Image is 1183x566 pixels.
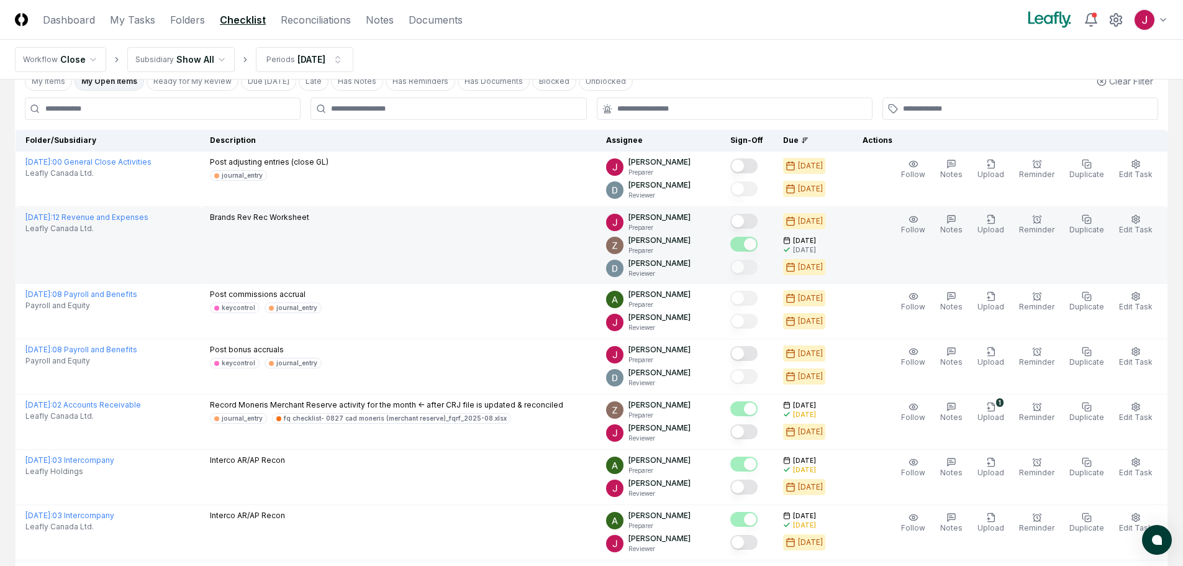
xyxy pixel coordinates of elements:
[1025,10,1074,30] img: Leafly logo
[200,130,596,152] th: Description
[1069,523,1104,532] span: Duplicate
[210,510,285,521] p: Interco AR/AP Recon
[899,344,928,370] button: Follow
[628,521,691,531] p: Preparer
[798,426,823,437] div: [DATE]
[409,12,463,27] a: Documents
[1067,399,1107,426] button: Duplicate
[783,135,833,146] div: Due
[977,302,1004,311] span: Upload
[222,358,255,368] div: keycontrol
[1117,344,1155,370] button: Edit Task
[730,457,758,472] button: Mark complete
[793,511,816,521] span: [DATE]
[210,399,563,411] p: Record Moneris Merchant Reserve activity for the month <- after CRJ file is updated & reconciled
[25,511,52,520] span: [DATE] :
[75,72,144,91] button: My Open Items
[15,13,28,26] img: Logo
[256,47,353,72] button: Periods[DATE]
[210,455,285,466] p: Interco AR/AP Recon
[1067,455,1107,481] button: Duplicate
[793,245,816,255] div: [DATE]
[730,158,758,173] button: Mark complete
[975,510,1007,536] button: Upload
[628,191,691,200] p: Reviewer
[853,135,1158,146] div: Actions
[628,269,691,278] p: Reviewer
[938,289,965,315] button: Notes
[798,160,823,171] div: [DATE]
[110,12,155,27] a: My Tasks
[730,424,758,439] button: Mark complete
[975,455,1007,481] button: Upload
[222,303,255,313] div: keycontrol
[147,72,238,91] button: Ready for My Review
[25,355,90,367] span: Payroll and Equity
[977,413,1004,422] span: Upload
[25,400,141,409] a: [DATE]:02 Accounts Receivable
[1067,510,1107,536] button: Duplicate
[1142,525,1172,555] button: atlas-launcher
[1119,225,1153,234] span: Edit Task
[25,411,94,422] span: Leafly Canada Ltd.
[730,260,758,275] button: Mark complete
[899,399,928,426] button: Follow
[170,12,205,27] a: Folders
[25,157,152,167] a: [DATE]:00 General Close Activities
[366,12,394,27] a: Notes
[1017,455,1057,481] button: Reminder
[730,181,758,196] button: Mark complete
[25,290,137,299] a: [DATE]:08 Payroll and Benefits
[628,168,691,177] p: Preparer
[899,212,928,238] button: Follow
[901,357,925,367] span: Follow
[628,510,691,521] p: [PERSON_NAME]
[1069,225,1104,234] span: Duplicate
[606,291,623,308] img: ACg8ocKKg2129bkBZaX4SAoUQtxLaQ4j-f2PQjMuak4pDCyzCI-IvA=s96-c
[15,47,353,72] nav: breadcrumb
[940,170,963,179] span: Notes
[977,357,1004,367] span: Upload
[1069,357,1104,367] span: Duplicate
[798,216,823,227] div: [DATE]
[940,468,963,477] span: Notes
[901,225,925,234] span: Follow
[730,535,758,550] button: Mark complete
[901,413,925,422] span: Follow
[1019,523,1054,532] span: Reminder
[220,12,266,27] a: Checklist
[1017,510,1057,536] button: Reminder
[975,289,1007,315] button: Upload
[628,478,691,489] p: [PERSON_NAME]
[1117,399,1155,426] button: Edit Task
[579,72,633,91] button: Unblocked
[210,157,329,168] p: Post adjusting entries (close GL)
[977,468,1004,477] span: Upload
[798,482,823,493] div: [DATE]
[1017,157,1057,183] button: Reminder
[628,235,691,246] p: [PERSON_NAME]
[628,466,691,475] p: Preparer
[628,312,691,323] p: [PERSON_NAME]
[730,480,758,495] button: Mark complete
[938,510,965,536] button: Notes
[606,314,623,331] img: ACg8ocJfBSitaon9c985KWe3swqK2kElzkAv-sHk65QWxGQz4ldowg=s96-c
[222,171,263,180] div: journal_entry
[793,465,816,475] div: [DATE]
[730,237,758,252] button: Mark complete
[210,212,309,223] p: Brands Rev Rec Worksheet
[1117,289,1155,315] button: Edit Task
[940,225,963,234] span: Notes
[938,344,965,370] button: Notes
[730,369,758,384] button: Mark complete
[1092,70,1158,93] button: Clear Filter
[628,355,691,365] p: Preparer
[977,170,1004,179] span: Upload
[25,400,52,409] span: [DATE] :
[628,246,691,255] p: Preparer
[25,455,52,465] span: [DATE] :
[793,521,816,530] div: [DATE]
[1135,10,1154,30] img: ACg8ocJfBSitaon9c985KWe3swqK2kElzkAv-sHk65QWxGQz4ldowg=s96-c
[1119,468,1153,477] span: Edit Task
[241,72,296,91] button: Due Today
